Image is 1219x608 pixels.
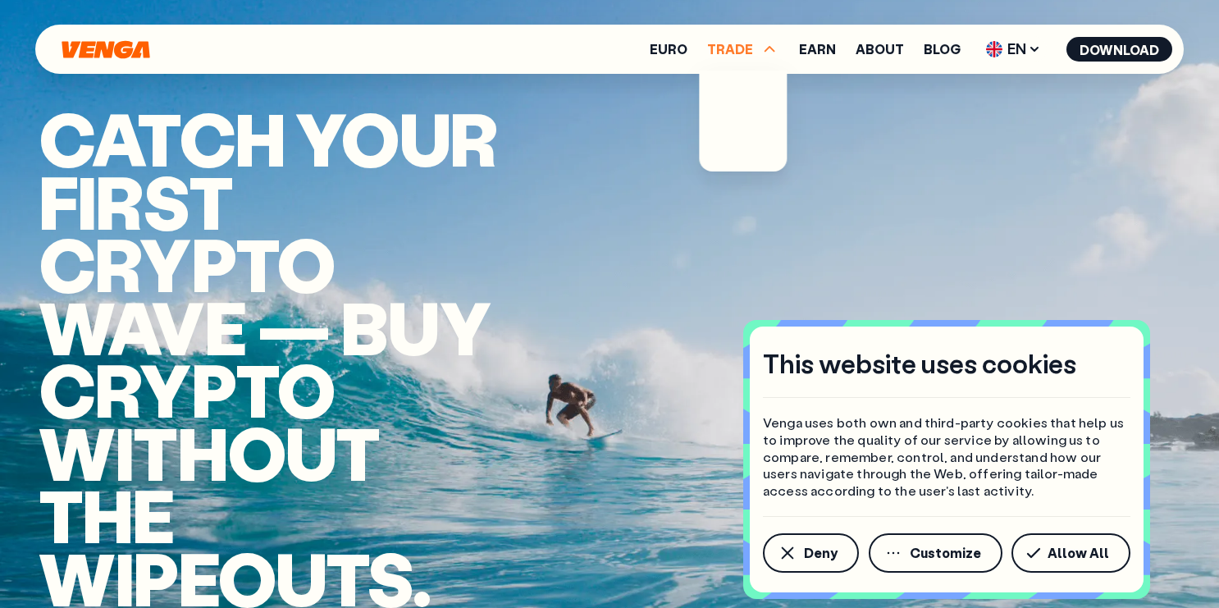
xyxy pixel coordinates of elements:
img: flag-uk [986,41,1002,57]
button: Deny [763,533,859,573]
a: About [856,43,904,56]
span: TRADE [707,39,779,59]
span: TRADE [707,43,753,56]
a: Euro [650,43,687,56]
a: Earn [799,43,836,56]
h4: This website uses cookies [763,346,1076,381]
span: EN [980,36,1047,62]
span: Deny [804,546,838,560]
a: Blog [924,43,961,56]
button: Customize [869,533,1002,573]
svg: Home [60,40,152,59]
span: Customize [910,546,981,560]
span: Allow All [1048,546,1109,560]
button: Allow All [1011,533,1130,573]
button: Download [1066,37,1172,62]
p: Venga uses both own and third-party cookies that help us to improve the quality of our service by... [763,414,1130,500]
